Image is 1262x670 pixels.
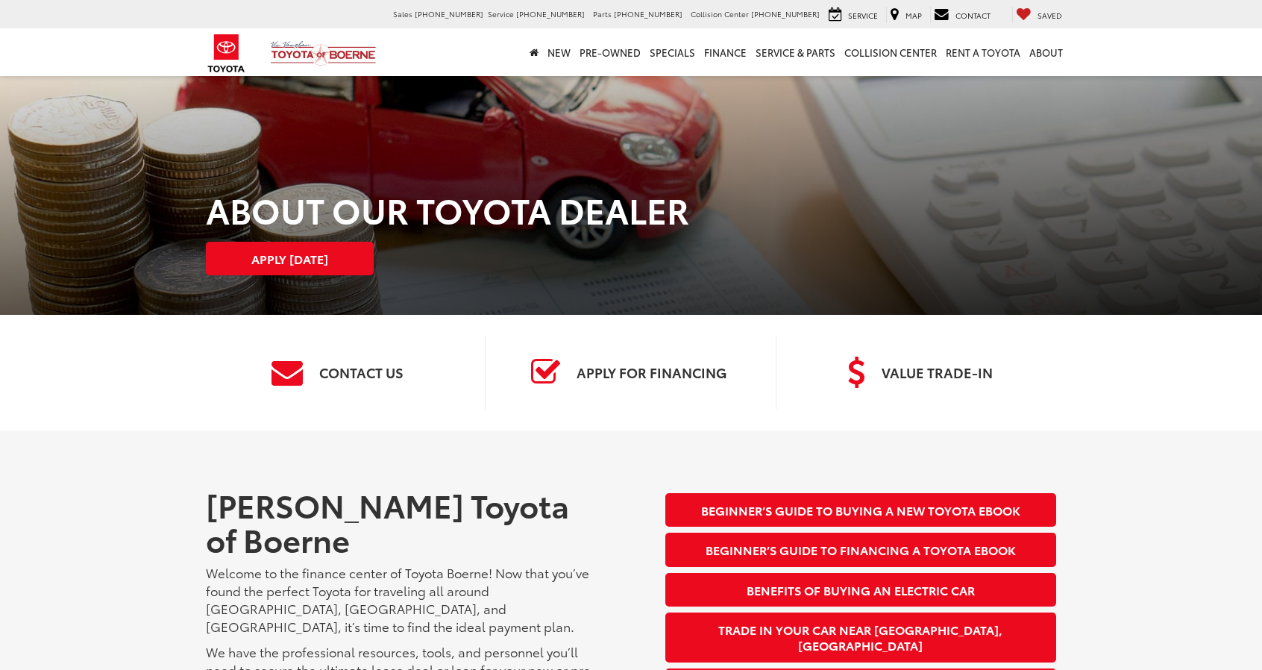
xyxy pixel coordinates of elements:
[751,28,840,76] a: Service & Parts: Opens in a new tab
[941,28,1025,76] a: Rent a Toyota
[1025,28,1067,76] a: About
[206,563,597,635] p: Welcome to the finance center of Toyota Boerne! Now that you’ve found the perfect Toyota for trav...
[593,8,612,19] span: Parts
[840,28,941,76] a: Collision Center
[665,533,1056,566] a: Beginner’s Guide to Financing a Toyota eBook
[886,7,926,23] a: Map
[1012,7,1066,23] a: My Saved Vehicles
[645,28,700,76] a: Specials
[691,8,749,19] span: Collision Center
[198,29,254,78] img: Toyota
[665,613,1056,663] a: Trade in Your Car near [GEOGRAPHIC_DATA], [GEOGRAPHIC_DATA]
[574,366,726,381] h3: Apply for Financing
[665,493,1056,527] a: Beginner’s Guide to Buying a New Toyota Ebook
[525,28,543,76] a: Home
[206,487,597,556] h2: [PERSON_NAME] Toyota of Boerne
[700,28,751,76] a: Finance
[825,7,882,23] a: Service
[497,336,765,410] a: Apply for Financing
[905,10,922,21] span: Map
[575,28,645,76] a: Pre-Owned
[955,10,991,21] span: Contact
[543,28,575,76] a: New
[879,366,993,381] h3: Value Trade-In
[930,7,994,23] a: Contact
[516,8,585,19] span: [PHONE_NUMBER]
[316,366,404,381] h3: Contact Us
[665,573,1056,607] a: Benefits of Buying an Electric Car
[206,242,374,275] a: Apply [DATE]
[415,8,483,19] span: [PHONE_NUMBER]
[1037,10,1062,21] span: Saved
[393,8,412,19] span: Sales
[206,190,1056,228] h1: ABOUT OUR TOYOTA DEALER
[751,8,820,19] span: [PHONE_NUMBER]
[488,8,514,19] span: Service
[614,8,682,19] span: [PHONE_NUMBER]
[206,336,474,410] a: Contact Us
[848,10,878,21] span: Service
[270,40,377,66] img: Vic Vaughan Toyota of Boerne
